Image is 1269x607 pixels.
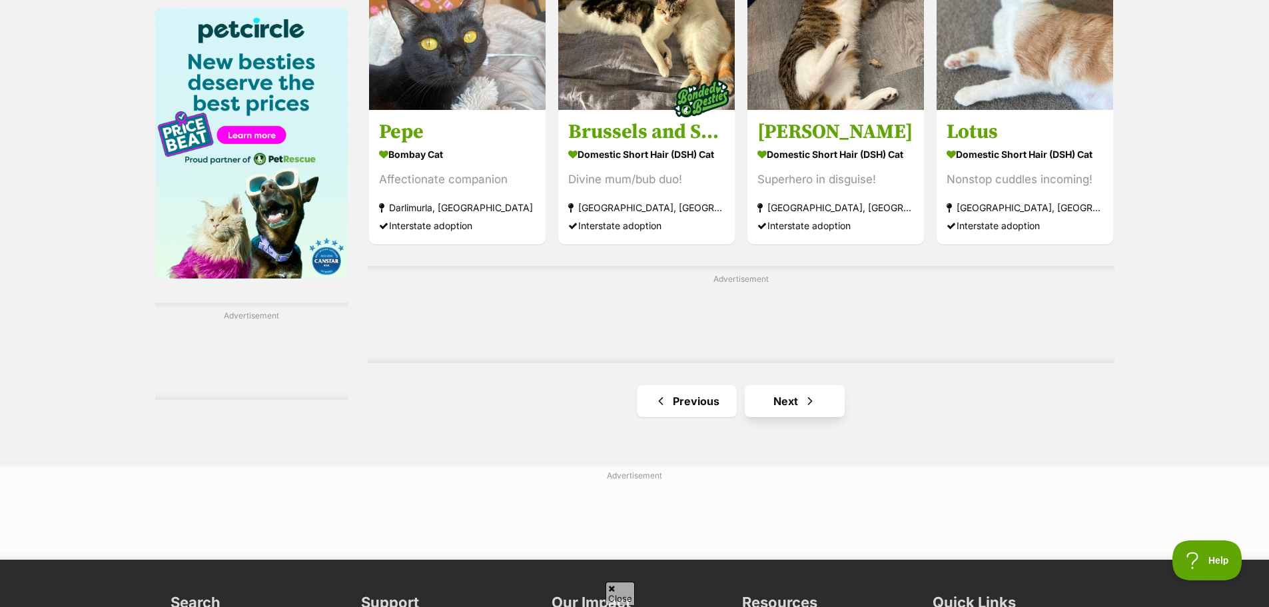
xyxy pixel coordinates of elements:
[568,217,725,235] div: Interstate adoption
[757,145,914,164] strong: Domestic Short Hair (DSH) Cat
[747,109,924,245] a: [PERSON_NAME] Domestic Short Hair (DSH) Cat Superhero in disguise! [GEOGRAPHIC_DATA], [GEOGRAPHIC...
[379,217,536,235] div: Interstate adoption
[757,199,914,217] strong: [GEOGRAPHIC_DATA], [GEOGRAPHIC_DATA]
[947,199,1103,217] strong: [GEOGRAPHIC_DATA], [GEOGRAPHIC_DATA]
[379,145,536,164] strong: Bombay Cat
[568,145,725,164] strong: Domestic Short Hair (DSH) Cat
[757,171,914,189] div: Superhero in disguise!
[155,9,348,279] img: Pet Circle promo banner
[947,171,1103,189] div: Nonstop cuddles incoming!
[937,109,1113,245] a: Lotus Domestic Short Hair (DSH) Cat Nonstop cuddles incoming! [GEOGRAPHIC_DATA], [GEOGRAPHIC_DATA...
[757,217,914,235] div: Interstate adoption
[568,171,725,189] div: Divine mum/bub duo!
[368,266,1114,363] div: Advertisement
[947,217,1103,235] div: Interstate adoption
[947,119,1103,145] h3: Lotus
[558,109,735,245] a: Brussels and Sprout Domestic Short Hair (DSH) Cat Divine mum/bub duo! [GEOGRAPHIC_DATA], [GEOGRAP...
[568,199,725,217] strong: [GEOGRAPHIC_DATA], [GEOGRAPHIC_DATA]
[947,145,1103,164] strong: Domestic Short Hair (DSH) Cat
[637,385,737,417] a: Previous page
[379,171,536,189] div: Affectionate companion
[368,385,1114,417] nav: Pagination
[369,109,546,245] a: Pepe Bombay Cat Affectionate companion Darlimurla, [GEOGRAPHIC_DATA] Interstate adoption
[379,119,536,145] h3: Pepe
[668,65,735,132] img: bonded besties
[757,119,914,145] h3: [PERSON_NAME]
[379,199,536,217] strong: Darlimurla, [GEOGRAPHIC_DATA]
[745,385,845,417] a: Next page
[155,303,348,400] div: Advertisement
[1172,540,1242,580] iframe: Help Scout Beacon - Open
[606,582,635,605] span: Close
[568,119,725,145] h3: Brussels and Sprout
